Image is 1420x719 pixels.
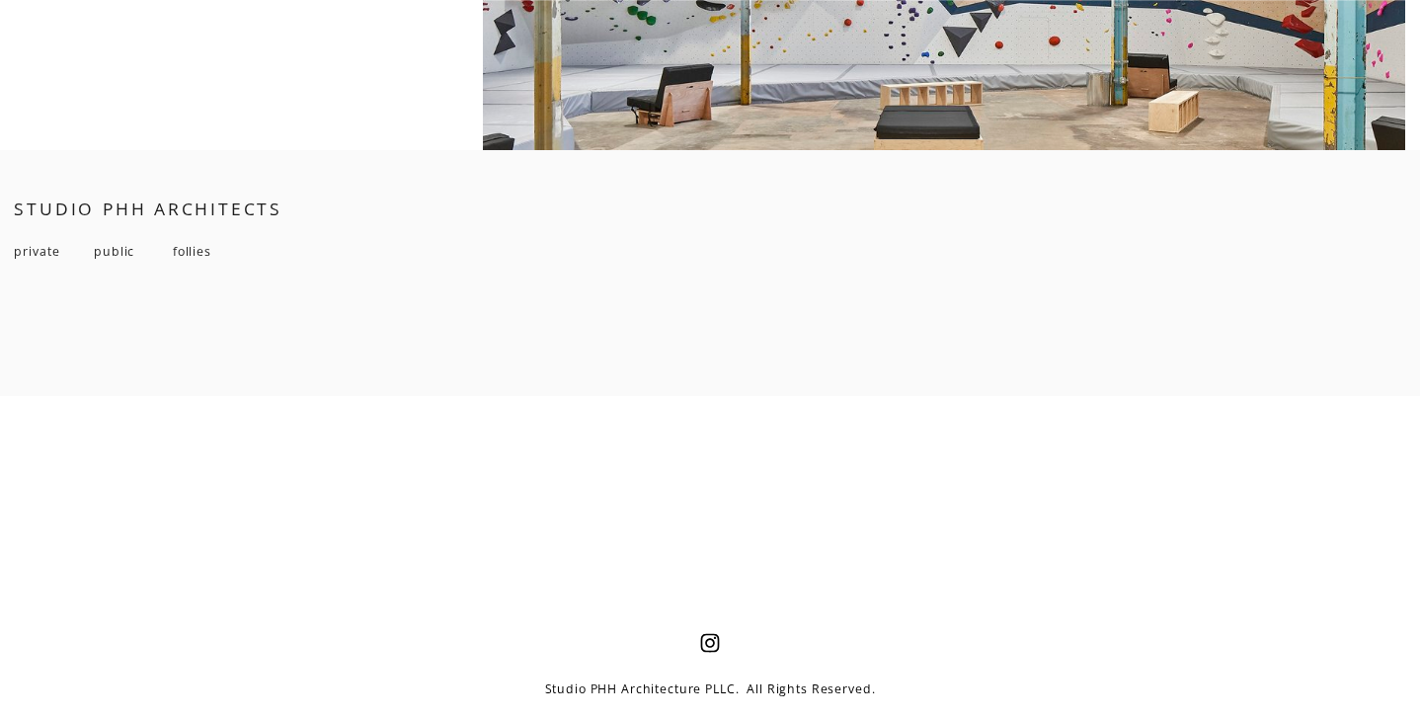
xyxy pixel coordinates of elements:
[306,675,1113,705] p: Studio PHH Architecture PLLC. All Rights Reserved.
[173,243,211,260] a: follies
[94,243,134,260] a: public
[14,243,59,260] a: private
[700,633,720,653] a: Instagram
[14,197,282,220] a: STUDIO PHH ARCHITECTS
